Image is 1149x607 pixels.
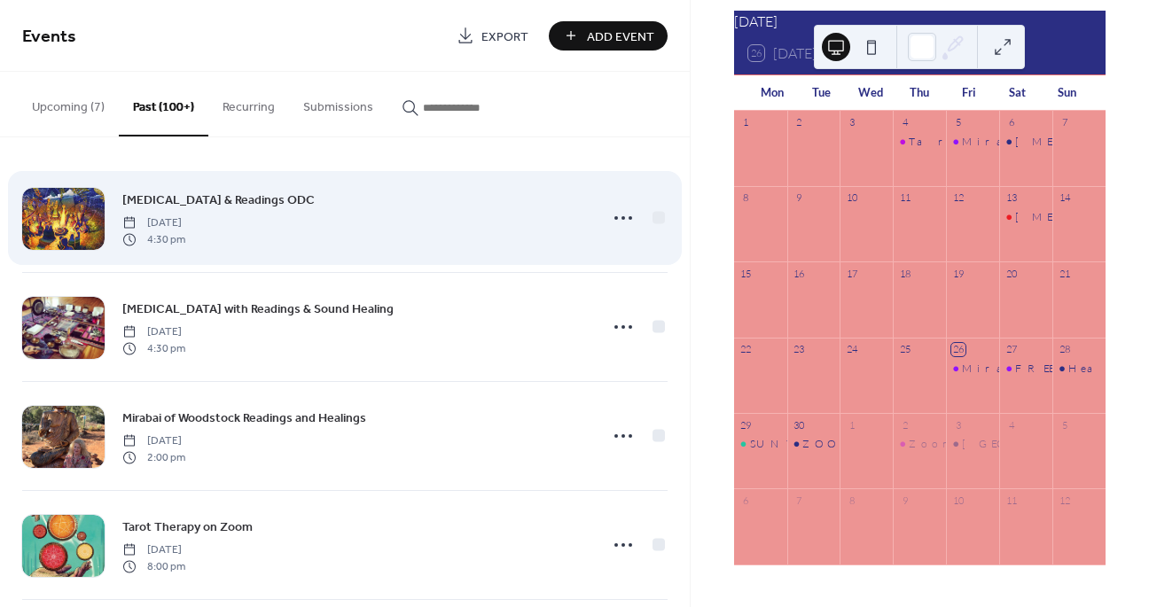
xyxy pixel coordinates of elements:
span: [DATE] [122,324,185,340]
div: 3 [845,116,858,129]
div: 17 [845,267,858,280]
span: Add Event [587,27,654,46]
span: [DATE] [122,433,185,449]
div: 8 [845,494,858,507]
div: 25 [898,343,911,356]
div: 6 [739,494,753,507]
div: 9 [898,494,911,507]
span: [MEDICAL_DATA] & Readings ODC [122,191,315,210]
span: 4:30 pm [122,340,185,356]
div: 22 [739,343,753,356]
div: 10 [845,191,858,205]
div: FREE REIKI CLINIC [999,362,1052,377]
div: 18 [898,267,911,280]
div: 4 [1004,418,1018,432]
span: [DATE] [122,542,185,558]
button: Past (100+) [119,72,208,136]
div: 7 [793,494,806,507]
div: 6 [1004,116,1018,129]
div: 30 [793,418,806,432]
div: 4 [898,116,911,129]
div: 27 [1004,343,1018,356]
div: 24 [845,343,858,356]
button: Submissions [289,72,387,135]
div: Zoom Tarot Therapy [893,437,946,452]
div: Mirabai of Woodstock Readings and Healings [946,135,999,150]
a: Tarot Therapy on Zoom [122,517,253,537]
button: Upcoming (7) [18,72,119,135]
div: 3 [951,418,965,432]
span: Mirabai of Woodstock Readings and Healings [122,409,366,428]
button: Add Event [549,21,668,51]
div: Zoom Tarot Therapy [909,437,1101,452]
div: Thu [895,75,944,111]
div: ZOOM Reiki Healing Circle with Chakra Sound Healing & Readings [787,437,840,452]
div: 10 [951,494,965,507]
div: 8 [739,191,753,205]
div: SUNY ULSTER Reiki 2 Certification Series [734,437,787,452]
div: 9 [793,191,806,205]
div: 5 [1058,418,1071,432]
span: 2:00 pm [122,449,185,465]
div: 16 [793,267,806,280]
div: 1 [739,116,753,129]
div: 20 [1004,267,1018,280]
span: [DATE] [122,215,185,231]
span: Events [22,19,76,54]
a: [MEDICAL_DATA] & Readings ODC [122,190,315,210]
div: 12 [1058,494,1071,507]
div: Guided Imagery with Readings & Sound Healing [999,135,1052,150]
div: Guided Imagery & Readings ODC [999,210,1052,225]
div: [DATE] [734,11,1106,32]
div: Wed [846,75,895,111]
div: SUNY ULSTER Reiki 2 Certification Series [750,437,1118,452]
a: Mirabai of Woodstock Readings and Healings [122,408,366,428]
div: Tue [797,75,846,111]
div: Tarot Therapy on Zoom [893,135,946,150]
div: 23 [793,343,806,356]
div: 5 [951,116,965,129]
span: 8:00 pm [122,558,185,574]
div: 28 [1058,343,1071,356]
div: 11 [1004,494,1018,507]
div: 14 [1058,191,1071,205]
div: Fri [944,75,993,111]
span: [MEDICAL_DATA] with Readings & Sound Healing [122,300,394,319]
span: Export [481,27,528,46]
div: 21 [1058,267,1071,280]
div: Mon [748,75,797,111]
div: Woodstock: Reiki Healing plus Readings [946,437,999,452]
button: Recurring [208,72,289,135]
a: [MEDICAL_DATA] with Readings & Sound Healing [122,299,394,319]
span: Tarot Therapy on Zoom [122,518,253,537]
div: 11 [898,191,911,205]
div: 26 [951,343,965,356]
div: 1 [845,418,858,432]
div: 12 [951,191,965,205]
div: 13 [1004,191,1018,205]
div: 7 [1058,116,1071,129]
span: 4:30 pm [122,231,185,247]
div: 19 [951,267,965,280]
div: Healing Appointments Available [1052,362,1106,377]
div: Mirabai in Woodstock [946,362,999,377]
div: 2 [793,116,806,129]
a: Export [443,21,542,51]
div: 15 [739,267,753,280]
div: Sun [1043,75,1091,111]
div: 2 [898,418,911,432]
div: 29 [739,418,753,432]
div: Tarot Therapy on Zoom [909,135,1129,150]
div: Sat [993,75,1042,111]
